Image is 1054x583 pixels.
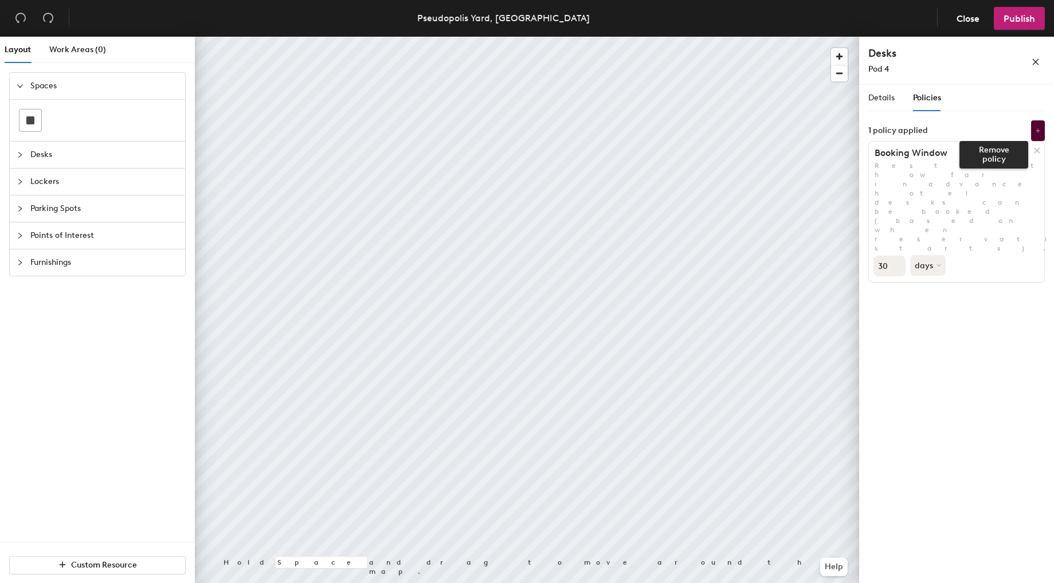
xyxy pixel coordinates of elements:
[17,151,23,158] span: collapsed
[869,161,1044,253] p: Restrict how far in advance hotel desks can be booked (based on when reservation starts).
[957,13,979,24] span: Close
[869,147,1034,159] h1: Booking Window
[1032,58,1040,66] span: close
[910,255,946,276] button: days
[30,249,178,276] span: Furnishings
[30,222,178,249] span: Points of Interest
[71,560,137,570] span: Custom Resource
[5,45,31,54] span: Layout
[417,11,590,25] div: Pseudopolis Yard, [GEOGRAPHIC_DATA]
[49,45,106,54] span: Work Areas (0)
[17,259,23,266] span: collapsed
[820,558,848,576] button: Help
[9,556,186,574] button: Custom Resource
[994,7,1045,30] button: Publish
[913,93,941,103] span: Policies
[30,142,178,168] span: Desks
[1004,13,1035,24] span: Publish
[15,12,26,24] span: undo
[9,7,32,30] button: Undo (⌘ + Z)
[947,7,989,30] button: Close
[868,46,994,61] h4: Desks
[17,205,23,212] span: collapsed
[30,73,178,99] span: Spaces
[30,195,178,222] span: Parking Spots
[868,64,890,74] span: Pod 4
[17,232,23,239] span: collapsed
[17,83,23,89] span: expanded
[17,178,23,185] span: collapsed
[30,169,178,195] span: Lockers
[37,7,60,30] button: Redo (⌘ + ⇧ + Z)
[868,126,928,135] div: 1 policy applied
[868,93,895,103] span: Details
